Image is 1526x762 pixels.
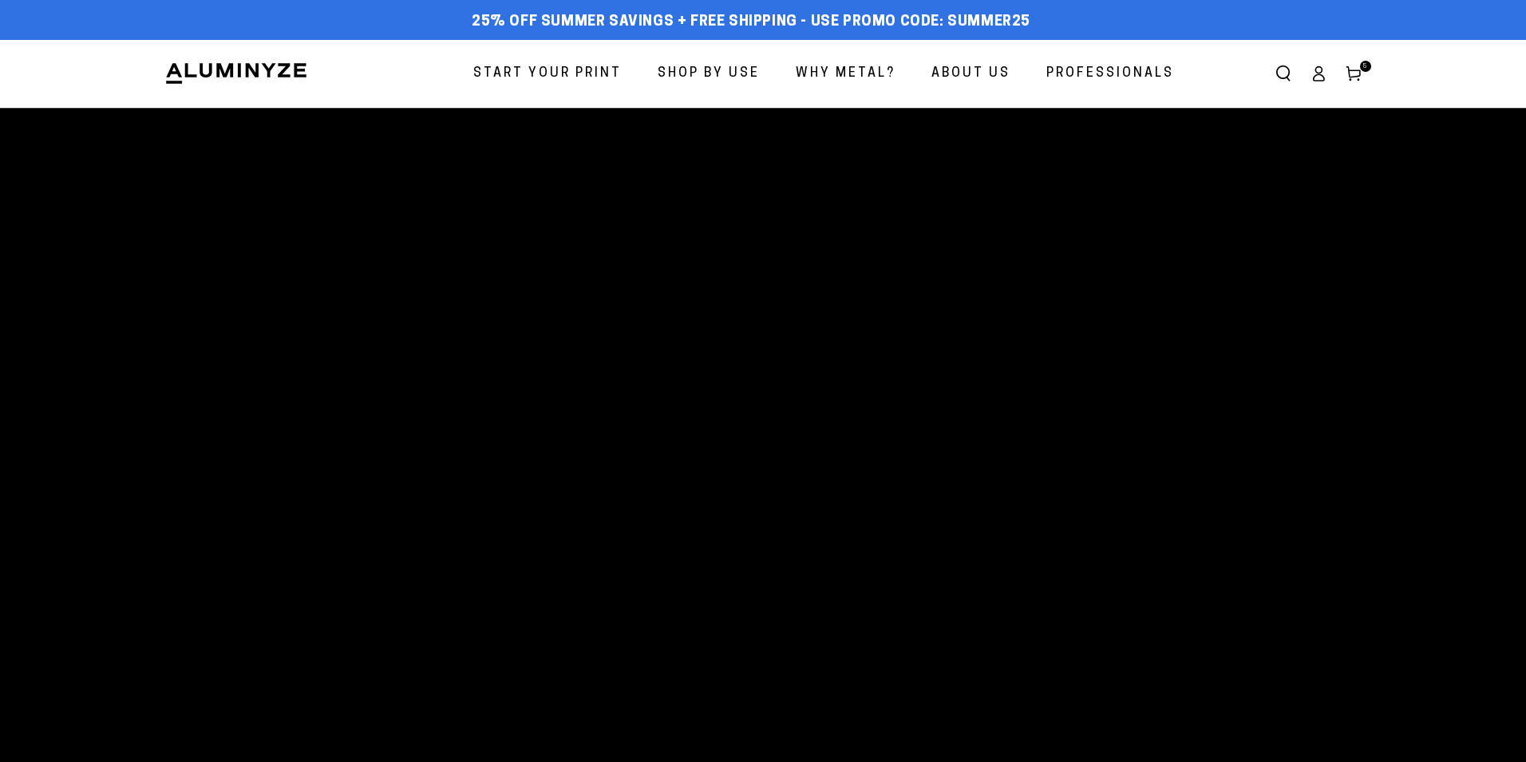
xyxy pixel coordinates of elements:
a: About Us [919,53,1022,95]
a: Start Your Print [461,53,634,95]
a: Shop By Use [646,53,772,95]
a: Why Metal? [784,53,907,95]
span: Why Metal? [796,62,895,85]
span: 5 [1363,61,1368,72]
span: Start Your Print [473,62,622,85]
a: Professionals [1034,53,1186,95]
summary: Search our site [1266,56,1301,91]
span: About Us [931,62,1010,85]
span: 25% off Summer Savings + Free Shipping - Use Promo Code: SUMMER25 [472,14,1030,31]
span: Professionals [1046,62,1174,85]
span: Shop By Use [658,62,760,85]
img: Aluminyze [164,62,308,85]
